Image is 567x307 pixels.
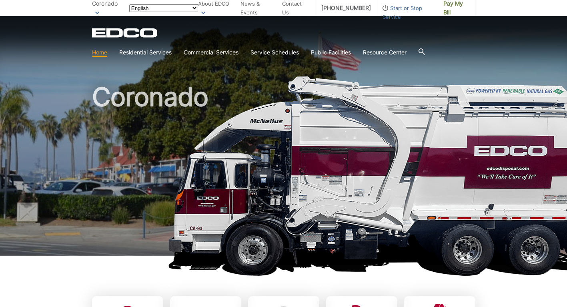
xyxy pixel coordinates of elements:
a: Service Schedules [250,48,299,57]
a: Home [92,48,107,57]
h1: Coronado [92,84,475,260]
a: Residential Services [119,48,172,57]
a: Commercial Services [184,48,238,57]
a: EDCD logo. Return to the homepage. [92,28,158,38]
a: Resource Center [363,48,407,57]
select: Select a language [129,4,198,12]
a: Public Facilities [311,48,351,57]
